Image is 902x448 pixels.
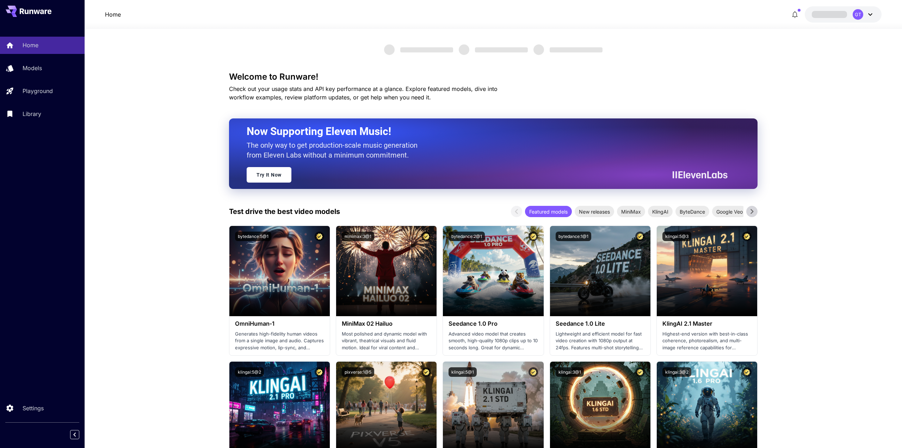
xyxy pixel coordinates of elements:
span: Featured models [525,208,572,215]
span: Check out your usage stats and API key performance at a glance. Explore featured models, dive int... [229,85,498,101]
button: Certified Model – Vetted for best performance and includes a commercial license. [742,367,752,377]
p: The only way to get production-scale music generation from Eleven Labs without a minimum commitment. [247,140,423,160]
a: Try It Now [247,167,291,183]
h3: MiniMax 02 Hailuo [342,320,431,327]
button: Certified Model – Vetted for best performance and includes a commercial license. [635,367,645,377]
h3: Seedance 1.0 Pro [449,320,538,327]
button: Certified Model – Vetted for best performance and includes a commercial license. [529,367,538,377]
nav: breadcrumb [105,10,121,19]
span: MiniMax [617,208,645,215]
p: Lightweight and efficient model for fast video creation with 1080p output at 24fps. Features mult... [556,331,645,351]
button: klingai:5@1 [449,367,477,377]
button: Certified Model – Vetted for best performance and includes a commercial license. [421,367,431,377]
p: Library [23,110,41,118]
button: minimax:3@1 [342,232,374,241]
span: Google Veo [712,208,747,215]
span: New releases [575,208,614,215]
a: Home [105,10,121,19]
span: KlingAI [648,208,673,215]
span: ByteDance [675,208,709,215]
p: Models [23,64,42,72]
button: Certified Model – Vetted for best performance and includes a commercial license. [421,232,431,241]
div: ByteDance [675,206,709,217]
button: bytedance:2@1 [449,232,485,241]
img: alt [336,226,437,316]
div: KlingAI [648,206,673,217]
div: Featured models [525,206,572,217]
div: GT [853,9,863,20]
button: klingai:3@1 [556,367,584,377]
img: alt [657,226,757,316]
button: bytedance:1@1 [556,232,591,241]
button: pixverse:1@5 [342,367,374,377]
p: Playground [23,87,53,95]
div: MiniMax [617,206,645,217]
div: Collapse sidebar [75,428,85,441]
p: Generates high-fidelity human videos from a single image and audio. Captures expressive motion, l... [235,331,324,351]
button: Certified Model – Vetted for best performance and includes a commercial license. [315,232,324,241]
p: Home [23,41,38,49]
h3: KlingAI 2.1 Master [662,320,752,327]
button: Certified Model – Vetted for best performance and includes a commercial license. [529,232,538,241]
button: Certified Model – Vetted for best performance and includes a commercial license. [315,367,324,377]
p: Settings [23,404,44,412]
button: bytedance:5@1 [235,232,271,241]
div: Google Veo [712,206,747,217]
h2: Now Supporting Eleven Music! [247,125,722,138]
img: alt [229,226,330,316]
h3: Seedance 1.0 Lite [556,320,645,327]
p: Advanced video model that creates smooth, high-quality 1080p clips up to 10 seconds long. Great f... [449,331,538,351]
img: alt [550,226,650,316]
button: klingai:5@2 [235,367,264,377]
p: Highest-end version with best-in-class coherence, photorealism, and multi-image reference capabil... [662,331,752,351]
button: klingai:3@2 [662,367,691,377]
button: klingai:5@3 [662,232,691,241]
h3: Welcome to Runware! [229,72,758,82]
button: Collapse sidebar [70,430,79,439]
button: Certified Model – Vetted for best performance and includes a commercial license. [635,232,645,241]
div: New releases [575,206,614,217]
p: Test drive the best video models [229,206,340,217]
button: Certified Model – Vetted for best performance and includes a commercial license. [742,232,752,241]
img: alt [443,226,543,316]
p: Most polished and dynamic model with vibrant, theatrical visuals and fluid motion. Ideal for vira... [342,331,431,351]
button: GT [805,6,882,23]
h3: OmniHuman‑1 [235,320,324,327]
